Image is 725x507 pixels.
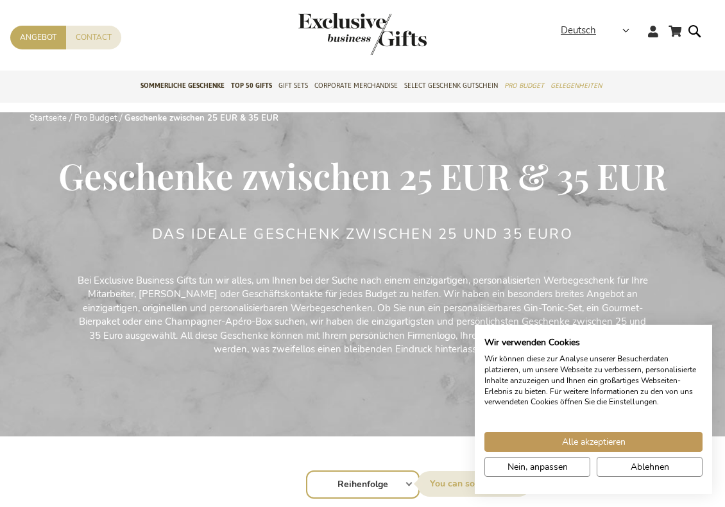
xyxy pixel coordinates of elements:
h2: Das ideale Geschenk zwischen 25 und 35 Euro [152,227,573,242]
img: Exclusive Business gifts logo [298,13,427,55]
button: Alle verweigern cookies [597,457,703,477]
a: store logo [298,13,362,55]
a: Pro Budget [504,71,544,103]
span: Select Geschenk Gutschein [404,79,498,92]
span: Geschenke zwischen 25 EUR & 35 EUR [58,151,667,199]
p: Wir können diese zur Analyse unserer Besucherdaten platzieren, um unsere Webseite zu verbessern, ... [484,354,703,408]
span: Pro Budget [504,79,544,92]
a: Select Geschenk Gutschein [404,71,498,103]
a: Gelegenheiten [550,71,602,103]
a: Gift Sets [278,71,308,103]
a: Sommerliche geschenke [141,71,225,103]
span: Ablehnen [631,460,669,474]
span: Sommerliche geschenke [141,79,225,92]
a: Contact [66,26,121,49]
span: TOP 50 Gifts [231,79,272,92]
span: Deutsch [561,23,596,38]
a: TOP 50 Gifts [231,71,272,103]
strong: Geschenke zwischen 25 EUR & 35 EUR [124,112,278,124]
a: Angebot [10,26,66,49]
a: Startseite [30,112,67,124]
span: Gift Sets [278,79,308,92]
span: Nein, anpassen [507,460,568,474]
a: Corporate Merchandise [314,71,398,103]
a: Pro Budget [74,112,117,124]
label: Sortieren nach [417,471,531,497]
span: Alle akzeptieren [562,435,626,449]
span: Gelegenheiten [550,79,602,92]
span: Corporate Merchandise [314,79,398,92]
button: cookie Einstellungen anpassen [484,457,590,477]
button: Akzeptieren Sie alle cookies [484,432,703,452]
h2: Wir verwenden Cookies [484,337,703,348]
p: Bei Exclusive Business Gifts tun wir alles, um Ihnen bei der Suche nach einem einzigartigen, pers... [74,274,651,357]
